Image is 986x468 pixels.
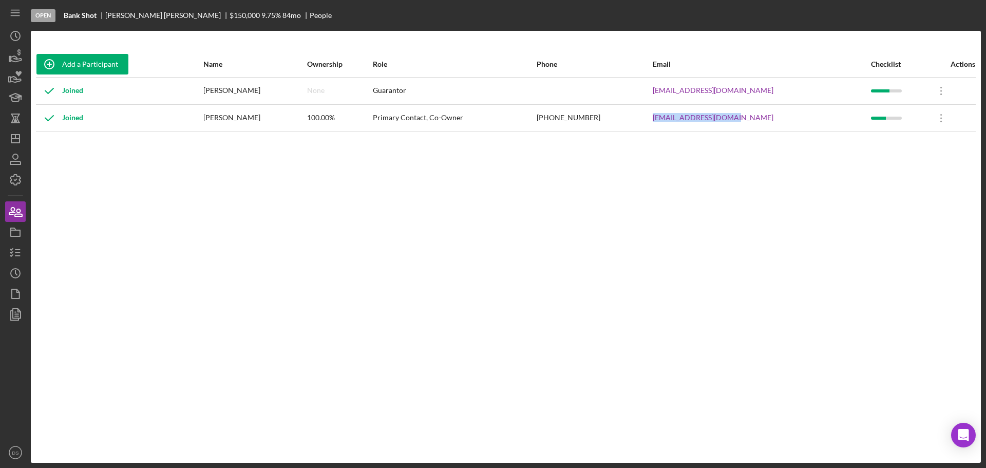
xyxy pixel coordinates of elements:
[203,78,307,104] div: [PERSON_NAME]
[653,60,870,68] div: Email
[12,450,18,456] text: DS
[951,423,976,447] div: Open Intercom Messenger
[307,60,371,68] div: Ownership
[537,105,652,131] div: [PHONE_NUMBER]
[871,60,927,68] div: Checklist
[373,105,536,131] div: Primary Contact, Co-Owner
[537,60,652,68] div: Phone
[282,11,301,20] div: 84 mo
[230,11,260,20] span: $150,000
[653,86,773,95] a: [EMAIL_ADDRESS][DOMAIN_NAME]
[62,54,118,74] div: Add a Participant
[36,105,83,131] div: Joined
[307,105,371,131] div: 100.00%
[261,11,281,20] div: 9.75 %
[928,60,975,68] div: Actions
[31,9,55,22] div: Open
[64,11,97,20] b: Bank Shot
[36,78,83,104] div: Joined
[307,86,325,95] div: None
[373,78,536,104] div: Guarantor
[203,105,307,131] div: [PERSON_NAME]
[653,114,773,122] a: [EMAIL_ADDRESS][DOMAIN_NAME]
[105,11,230,20] div: [PERSON_NAME] [PERSON_NAME]
[36,54,128,74] button: Add a Participant
[373,60,536,68] div: Role
[310,11,332,20] div: People
[5,442,26,463] button: DS
[203,60,307,68] div: Name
